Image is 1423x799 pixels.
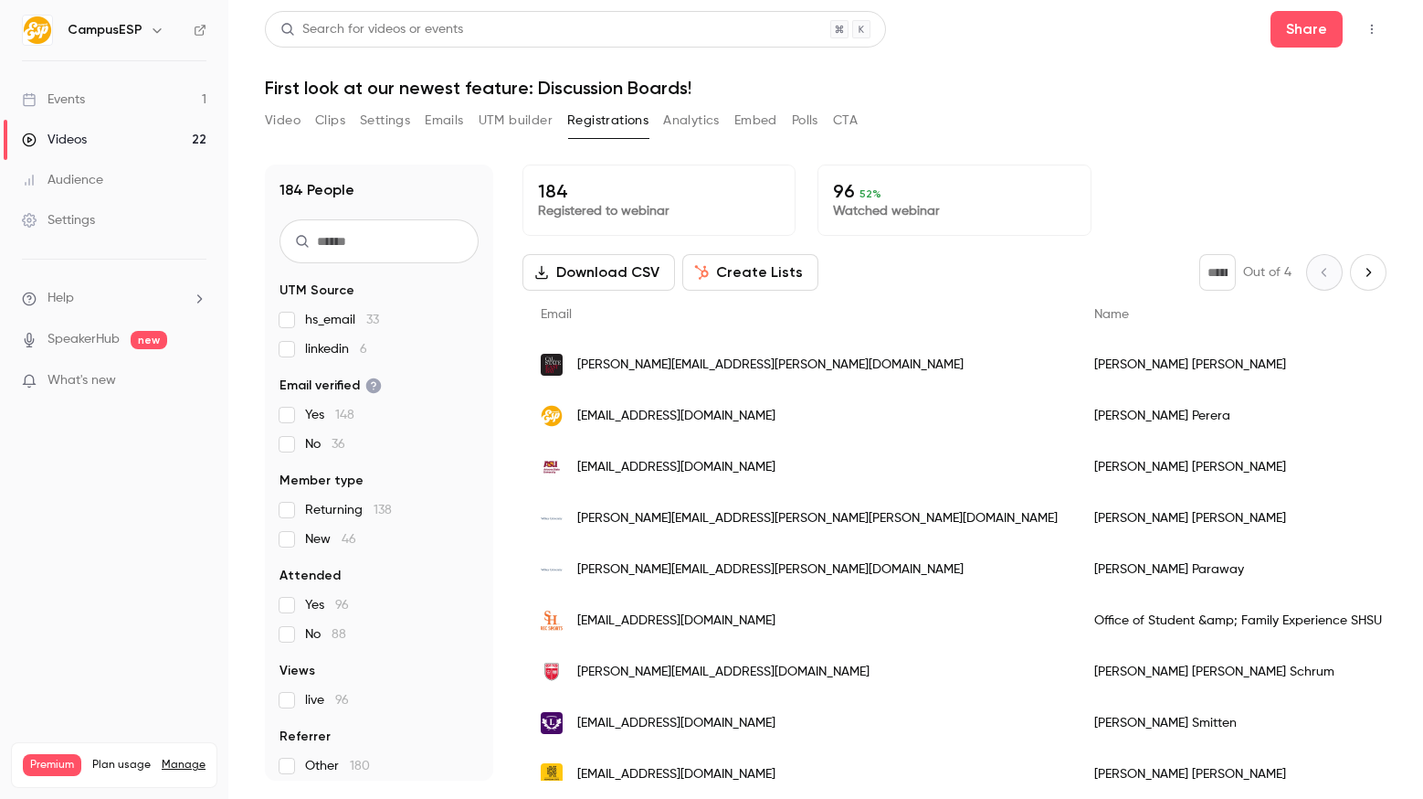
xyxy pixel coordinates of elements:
[305,625,346,644] span: No
[68,21,142,39] h6: CampusESP
[792,106,818,135] button: Polls
[342,533,356,546] span: 46
[22,171,103,189] div: Audience
[374,504,392,517] span: 138
[360,106,410,135] button: Settings
[577,560,964,580] span: [PERSON_NAME][EMAIL_ADDRESS][PERSON_NAME][DOMAIN_NAME]
[522,254,675,291] button: Download CSV
[1350,254,1386,291] button: Next page
[305,530,356,549] span: New
[279,472,364,490] span: Member type
[360,343,367,356] span: 6
[541,610,563,632] img: shsu.edu
[184,373,206,389] iframe: Noticeable Trigger
[162,758,206,772] a: Manage
[541,354,563,376] img: csueastbay.edu
[541,456,563,478] img: asu.edu
[833,202,1075,220] p: Watched webinar
[682,254,818,291] button: Create Lists
[335,409,354,421] span: 148
[425,106,463,135] button: Emails
[366,314,379,326] span: 33
[577,663,870,682] span: [PERSON_NAME][EMAIL_ADDRESS][DOMAIN_NAME]
[305,691,349,709] span: live
[577,356,964,375] span: [PERSON_NAME][EMAIL_ADDRESS][PERSON_NAME][DOMAIN_NAME]
[265,77,1386,99] h1: First look at our newest feature: Discussion Boards!
[833,106,858,135] button: CTA
[577,612,775,631] span: [EMAIL_ADDRESS][DOMAIN_NAME]
[335,599,349,612] span: 96
[47,289,74,308] span: Help
[335,694,349,707] span: 96
[541,763,563,785] img: kennesaw.edu
[541,405,563,427] img: campusesp.com
[734,106,777,135] button: Embed
[92,758,151,772] span: Plan usage
[541,567,563,573] img: wilkes.edu
[22,211,95,229] div: Settings
[279,662,315,680] span: Views
[538,202,780,220] p: Registered to webinar
[577,407,775,426] span: [EMAIL_ADDRESS][DOMAIN_NAME]
[305,406,354,424] span: Yes
[279,377,382,395] span: Email verified
[47,330,120,349] a: SpeakerHub
[1270,11,1343,48] button: Share
[577,509,1058,528] span: [PERSON_NAME][EMAIL_ADDRESS][PERSON_NAME][PERSON_NAME][DOMAIN_NAME]
[305,596,349,614] span: Yes
[541,661,563,683] img: rutgers.edu
[265,106,300,135] button: Video
[663,106,720,135] button: Analytics
[541,712,563,734] img: linfield.edu
[280,20,463,39] div: Search for videos or events
[577,765,775,784] span: [EMAIL_ADDRESS][DOMAIN_NAME]
[859,187,881,200] span: 52 %
[479,106,553,135] button: UTM builder
[279,282,479,775] section: facet-groups
[577,714,775,733] span: [EMAIL_ADDRESS][DOMAIN_NAME]
[332,438,345,451] span: 36
[305,340,367,358] span: linkedin
[305,501,392,519] span: Returning
[305,757,370,775] span: Other
[315,106,345,135] button: Clips
[22,131,87,149] div: Videos
[279,282,354,300] span: UTM Source
[131,331,167,349] span: new
[23,16,52,45] img: CampusESP
[332,628,346,641] span: 88
[22,91,85,109] div: Events
[305,435,345,453] span: No
[350,760,370,772] span: 180
[279,179,354,201] h1: 184 People
[577,458,775,477] span: [EMAIL_ADDRESS][DOMAIN_NAME]
[538,180,780,202] p: 184
[23,754,81,776] span: Premium
[47,371,116,390] span: What's new
[1094,308,1129,321] span: Name
[567,106,648,135] button: Registrations
[541,516,563,522] img: wilkes.edu
[279,567,341,585] span: Attended
[833,180,1075,202] p: 96
[305,311,379,329] span: hs_email
[22,289,206,308] li: help-dropdown-opener
[1357,15,1386,44] button: Top Bar Actions
[541,308,572,321] span: Email
[1243,263,1291,282] p: Out of 4
[279,728,331,746] span: Referrer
